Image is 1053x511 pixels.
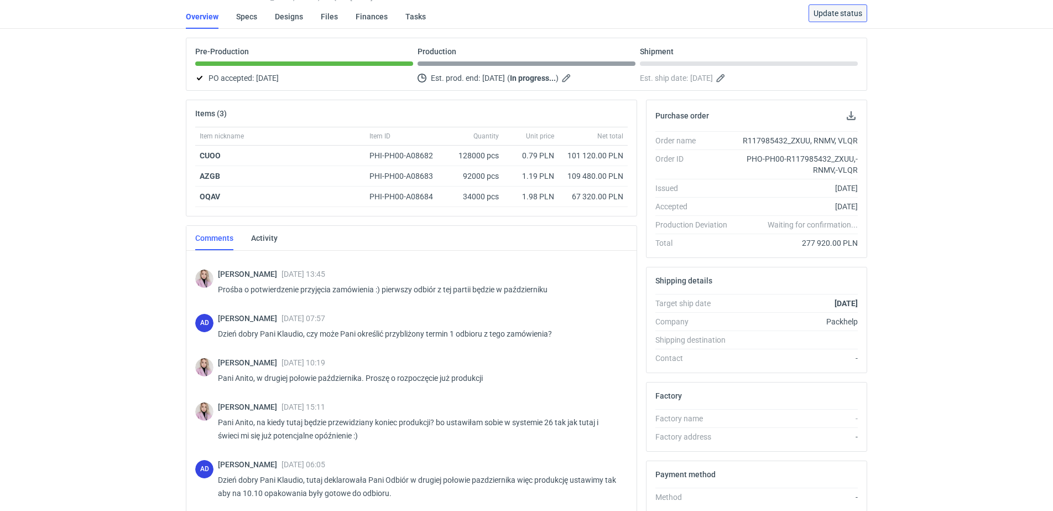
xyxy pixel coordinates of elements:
[218,270,282,278] span: [PERSON_NAME]
[655,183,736,194] div: Issued
[510,74,556,82] strong: In progress...
[448,146,503,166] div: 128000 pcs
[655,431,736,442] div: Factory address
[736,413,858,424] div: -
[195,314,213,332] div: Anita Dolczewska
[508,150,554,161] div: 0.79 PLN
[369,191,444,202] div: PHI-PH00-A08684
[690,71,713,85] span: [DATE]
[597,132,623,141] span: Net total
[218,460,282,469] span: [PERSON_NAME]
[195,314,213,332] figcaption: AD
[369,150,444,161] div: PHI-PH00-A08682
[418,71,635,85] div: Est. prod. end:
[482,71,505,85] span: [DATE]
[655,298,736,309] div: Target ship date
[736,238,858,249] div: 277 920.00 PLN
[251,226,278,250] a: Activity
[508,191,554,202] div: 1.98 PLN
[736,316,858,327] div: Packhelp
[195,358,213,376] img: Klaudia Wiśniewska
[282,460,325,469] span: [DATE] 06:05
[655,153,736,176] div: Order ID
[655,413,736,424] div: Factory name
[195,226,233,250] a: Comments
[218,371,619,385] p: Pani Anito, w drugiej połowie października. Proszę o rozpoczęcie już produkcji
[507,74,510,82] em: (
[200,192,220,201] strong: OQAV
[195,460,213,478] div: Anita Dolczewska
[563,150,623,161] div: 101 120.00 PLN
[736,492,858,503] div: -
[655,492,736,503] div: Method
[655,353,736,364] div: Contact
[473,132,499,141] span: Quantity
[195,460,213,478] figcaption: AD
[195,270,213,288] img: Klaudia Wiśniewska
[526,132,554,141] span: Unit price
[814,9,862,17] span: Update status
[218,416,619,442] p: Pani Anito, na kiedy tutaj będzie przewidziany koniec produkcji? bo ustawiłam sobie w systemie 26...
[236,4,257,29] a: Specs
[186,4,218,29] a: Overview
[218,358,282,367] span: [PERSON_NAME]
[448,187,503,207] div: 34000 pcs
[655,391,682,400] h2: Factory
[218,283,619,296] p: Prośba o potwierdzenie przyjęcia zamówienia :) pierwszy odbiór z tej partii będzie w październiku
[195,71,413,85] div: PO accepted:
[200,132,244,141] span: Item nickname
[282,314,325,323] span: [DATE] 07:57
[369,132,390,141] span: Item ID
[655,135,736,146] div: Order name
[736,183,858,194] div: [DATE]
[655,334,736,345] div: Shipping destination
[405,4,426,29] a: Tasks
[655,238,736,249] div: Total
[561,71,574,85] button: Edit estimated production end date
[418,47,456,56] p: Production
[736,153,858,176] div: PHO-PH00-R117985432_ZXUU,-RNMV,-VLQR
[195,109,227,118] h2: Items (3)
[655,219,736,230] div: Production Deviation
[736,353,858,364] div: -
[655,201,736,212] div: Accepted
[655,111,709,120] h2: Purchase order
[448,166,503,187] div: 92000 pcs
[563,171,623,182] div: 109 480.00 PLN
[256,71,279,85] span: [DATE]
[655,470,716,479] h2: Payment method
[768,219,858,230] em: Waiting for confirmation...
[556,74,559,82] em: )
[195,402,213,421] img: Klaudia Wiśniewska
[200,172,220,180] strong: AZGB
[218,314,282,323] span: [PERSON_NAME]
[282,270,325,278] span: [DATE] 13:45
[195,47,249,56] p: Pre-Production
[640,71,858,85] div: Est. ship date:
[275,4,303,29] a: Designs
[835,299,858,308] strong: [DATE]
[736,431,858,442] div: -
[655,316,736,327] div: Company
[321,4,338,29] a: Files
[200,151,221,160] strong: CUOO
[369,171,444,182] div: PHI-PH00-A08683
[282,358,325,367] span: [DATE] 10:19
[282,402,325,411] span: [DATE] 15:11
[845,109,858,122] button: Download PO
[218,327,619,340] p: Dzień dobry Pani Klaudio, czy może Pani określić przybliżony termin 1 odbioru z tego zamówienia?
[640,47,674,56] p: Shipment
[508,171,554,182] div: 1.19 PLN
[715,71,728,85] button: Edit estimated shipping date
[218,473,619,500] p: Dzień dobry Pani Klaudio, tutaj deklarowała Pani Odbiór w drugiej połowie pazdziernika więc produ...
[736,135,858,146] div: R117985432_ZXUU, RNMV, VLQR
[563,191,623,202] div: 67 320.00 PLN
[736,201,858,212] div: [DATE]
[809,4,867,22] button: Update status
[356,4,388,29] a: Finances
[218,402,282,411] span: [PERSON_NAME]
[655,276,712,285] h2: Shipping details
